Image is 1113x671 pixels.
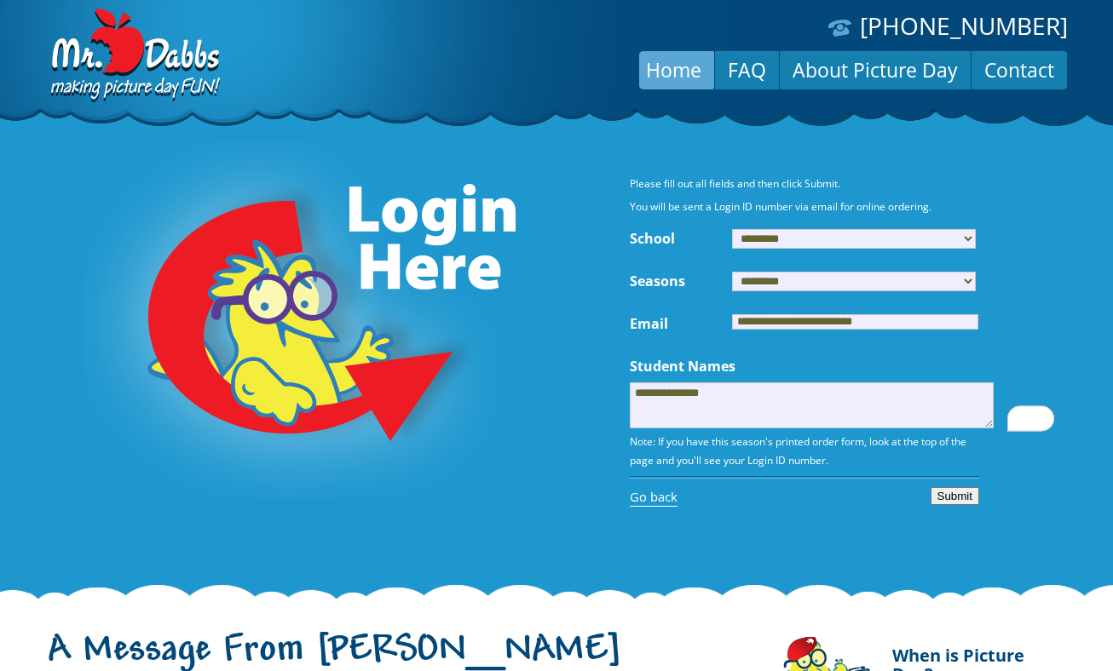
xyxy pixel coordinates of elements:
[45,9,222,104] img: Dabbs Company
[931,487,979,505] button: Submit
[972,49,1067,90] a: Contact
[630,434,969,467] small: Note: If you have this season's printed order form, look at the top of the page and you'll see yo...
[630,229,732,246] label: School
[83,141,519,498] img: Login Here
[630,357,735,374] label: Student Names
[715,49,779,90] a: FAQ
[630,272,732,289] label: Seasons
[780,49,971,90] a: About Picture Day
[630,198,979,216] p: You will be sent a Login ID number via email for online ordering.
[860,9,1068,42] a: [PHONE_NUMBER]
[630,382,994,428] textarea: To enrich screen reader interactions, please activate Accessibility in Grammarly extension settings
[630,487,678,507] a: Go back
[630,314,732,331] label: Email
[633,49,714,90] a: Home
[630,176,840,191] strong: Please fill out all fields and then click Submit.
